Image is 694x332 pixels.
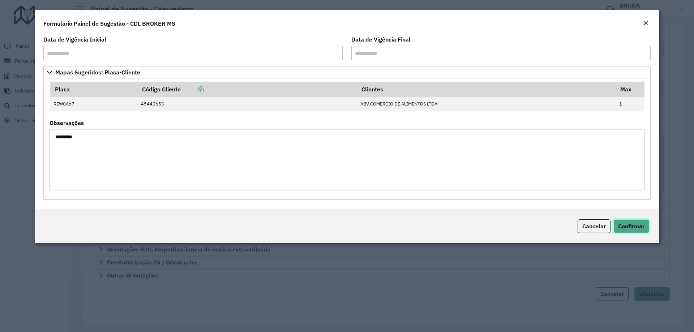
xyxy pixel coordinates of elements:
th: Código Cliente [137,82,356,97]
label: Observações [50,118,84,127]
a: Mapas Sugeridos: Placa-Cliente [43,66,651,78]
em: Fechar [643,20,648,26]
label: Data de Vigência Final [351,35,411,44]
td: ABV COMERCIO DE ALIMENTOS LTDA [356,97,615,111]
button: Confirmar [613,219,649,233]
span: Confirmar [618,223,644,230]
th: Max [616,82,644,97]
button: Close [641,19,651,28]
div: Mapas Sugeridos: Placa-Cliente [43,78,651,200]
span: Mapas Sugeridos: Placa-Cliente [55,69,140,75]
th: Clientes [356,82,615,97]
span: Cancelar [582,223,606,230]
a: Copiar [181,86,204,93]
h4: Formulário Painel de Sugestão - CDL BROKER MS [43,19,175,28]
td: REW0A67 [50,97,137,111]
button: Cancelar [578,219,611,233]
th: Placa [50,82,137,97]
td: 1 [616,97,644,111]
td: 45440653 [137,97,356,111]
label: Data de Vigência Inicial [43,35,106,44]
